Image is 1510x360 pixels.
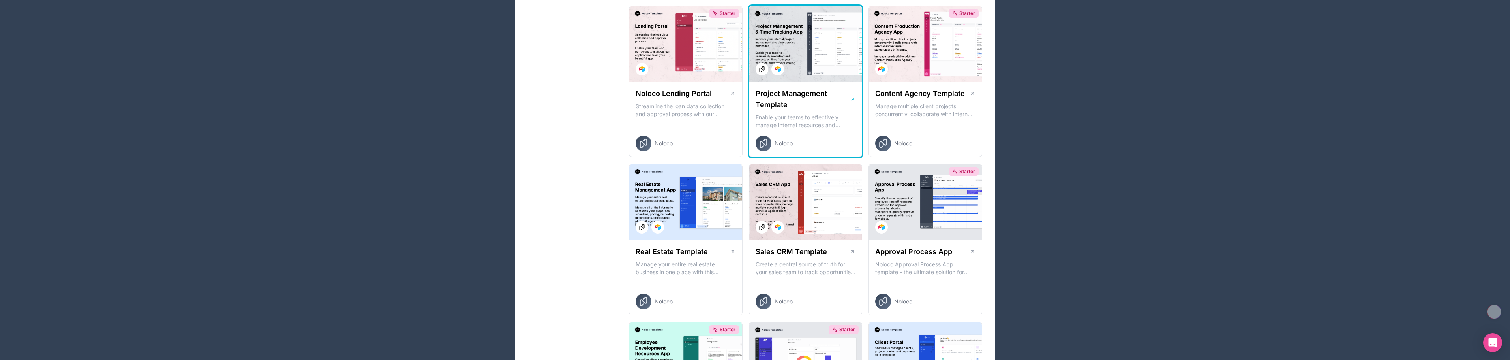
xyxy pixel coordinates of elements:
span: Noloco [655,298,673,305]
img: Airtable Logo [878,66,885,72]
p: Create a central source of truth for your sales team to track opportunities, manage multiple acco... [756,260,856,276]
h1: Project Management Template [756,88,850,110]
div: Open Intercom Messenger [1483,333,1502,352]
span: Noloco [894,139,912,147]
h1: Sales CRM Template [756,246,827,257]
span: Noloco [775,298,793,305]
span: Noloco [775,139,793,147]
h1: Noloco Lending Portal [636,88,712,99]
h1: Content Agency Template [875,88,965,99]
span: Noloco [655,139,673,147]
img: Airtable Logo [775,66,781,72]
span: Starter [959,10,975,17]
span: Noloco [894,298,912,305]
p: Manage your entire real estate business in one place with this comprehensive real estate transact... [636,260,736,276]
span: Starter [720,326,735,333]
span: Starter [720,10,735,17]
p: Manage multiple client projects concurrently, collaborate with internal and external stakeholders... [875,102,975,118]
p: Enable your teams to effectively manage internal resources and execute client projects on time. [756,113,856,129]
span: Starter [839,326,855,333]
h1: Real Estate Template [636,246,708,257]
img: Airtable Logo [655,224,661,230]
img: Airtable Logo [639,66,645,72]
img: Airtable Logo [775,224,781,230]
p: Streamline the loan data collection and approval process with our Lending Portal template. [636,102,736,118]
h1: Approval Process App [875,246,952,257]
span: Starter [959,168,975,175]
p: Noloco Approval Process App template - the ultimate solution for managing your employee's time of... [875,260,975,276]
img: Airtable Logo [878,224,885,230]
